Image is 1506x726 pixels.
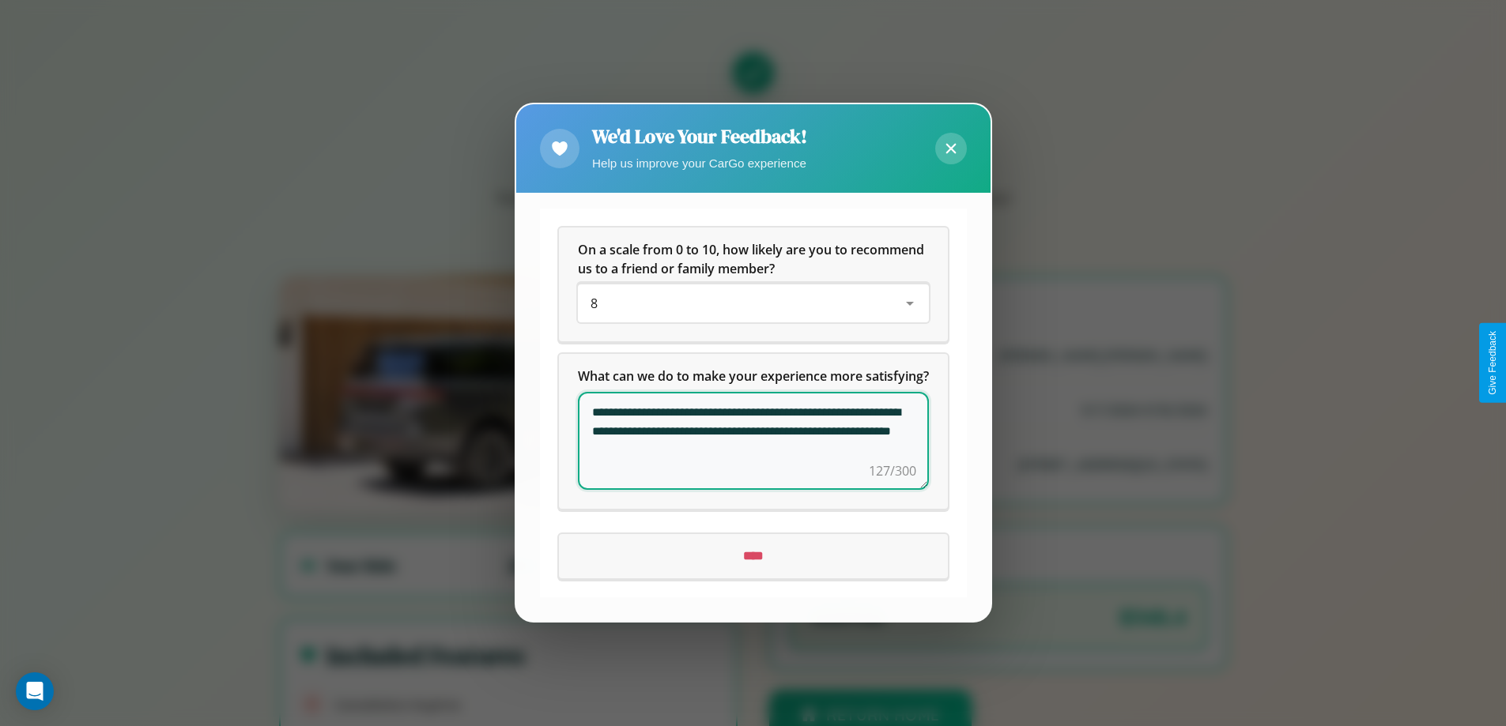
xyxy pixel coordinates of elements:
div: Give Feedback [1487,331,1498,395]
span: 8 [591,295,598,313]
h5: On a scale from 0 to 10, how likely are you to recommend us to a friend or family member? [578,241,929,279]
h2: We'd Love Your Feedback! [592,123,807,149]
span: What can we do to make your experience more satisfying? [578,368,929,386]
div: On a scale from 0 to 10, how likely are you to recommend us to a friend or family member? [559,228,948,342]
div: 127/300 [869,462,916,481]
p: Help us improve your CarGo experience [592,152,807,174]
span: On a scale from 0 to 10, how likely are you to recommend us to a friend or family member? [578,242,927,278]
div: On a scale from 0 to 10, how likely are you to recommend us to a friend or family member? [578,285,929,323]
div: Open Intercom Messenger [16,672,54,710]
